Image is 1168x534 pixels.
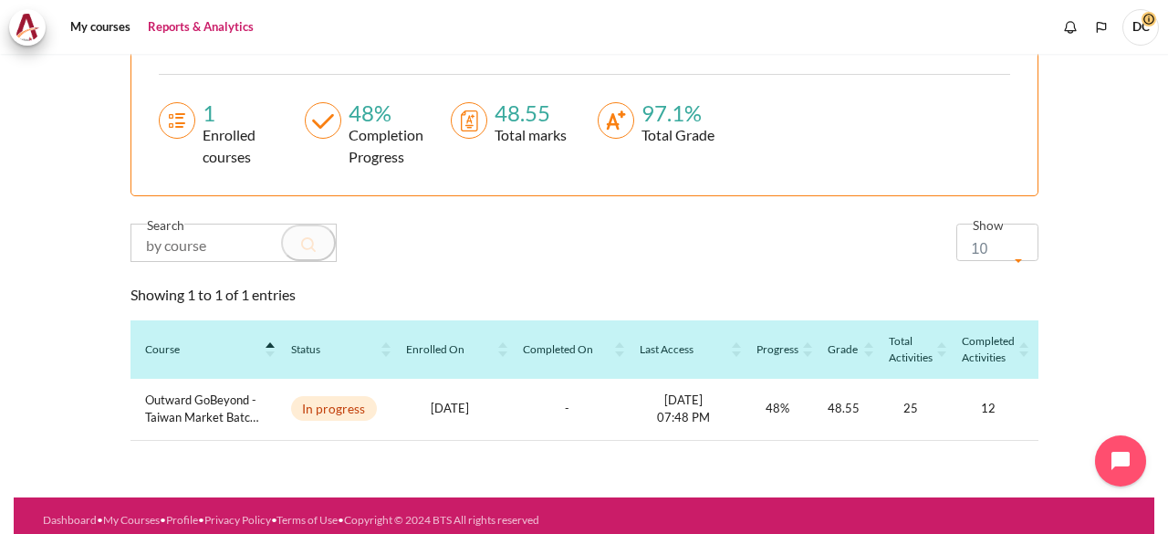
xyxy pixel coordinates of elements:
[973,216,1004,236] label: Show
[1122,9,1159,46] a: User menu
[344,513,539,527] a: Copyright © 2024 BTS All rights reserved
[1088,14,1115,41] button: Languages
[195,102,277,124] div: 1
[145,392,262,427] span: Outward GoBeyond - Taiwan Market Batch 2 ([DATE])
[508,320,625,379] th: Completed On : activate to sort column ascending
[391,320,508,379] th: Enrolled On : activate to sort column ascending
[947,320,1029,379] th: Completed activities : activate to sort column ascending
[813,379,874,441] td: 48.55
[141,9,260,46] a: Reports & Analytics
[523,341,610,358] div: Completed On
[291,396,378,421] span: In progress
[341,124,423,168] div: Completion Progress
[1057,14,1084,41] div: Show notification window with no new notifications
[640,341,727,358] div: Last Access
[147,216,184,236] label: Search
[130,320,276,379] th: Course : activate to sort column descending
[130,284,1038,306] div: Showing 1 to 1 of 1 entries
[64,9,137,46] a: My courses
[742,320,813,379] th: Progress : activate to sort column ascending
[43,512,638,529] div: • • • • •
[341,102,423,124] div: 48%
[1122,9,1159,46] span: DC
[1029,379,1110,441] td: 40
[487,124,567,146] div: Total marks
[195,124,277,168] div: Enrolled courses
[634,124,714,146] div: Total Grade
[1029,320,1110,379] th: Attempted activities : activate to sort column ascending
[145,341,262,358] div: Course
[291,341,378,358] div: Status
[103,513,160,527] a: My Courses
[947,379,1029,441] td: 12
[756,341,798,358] div: Progress
[634,102,714,124] div: 97.1%
[131,225,336,261] input: by course
[874,379,947,441] td: 25
[43,513,97,527] a: Dashboard
[889,333,933,366] div: Total activities
[166,513,198,527] a: Profile
[625,320,742,379] th: Last Access : activate to sort column ascending
[742,379,813,441] td: 48%
[15,14,40,41] img: Architeck
[406,400,494,418] p: [DATE]
[406,341,494,358] div: Enrolled On
[204,513,271,527] a: Privacy Policy
[487,102,567,124] div: 48.55
[523,400,610,418] p: -
[874,320,947,379] th: Total activities : activate to sort column ascending
[640,392,727,427] p: [DATE] 07:48 PM
[828,341,860,358] div: Grade
[276,320,392,379] th: Status : activate to sort column ascending
[9,9,55,46] a: Architeck Architeck
[972,236,1010,262] span: 10
[813,320,874,379] th: Grade : activate to sort column ascending
[962,333,1015,366] div: Completed activities
[956,224,1038,261] span: 10
[276,513,338,527] a: Terms of Use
